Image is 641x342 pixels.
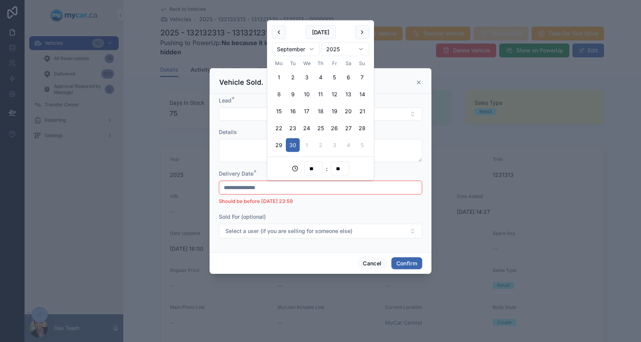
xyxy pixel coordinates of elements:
[300,70,314,84] button: Wednesday, 3 September 2025
[305,25,336,39] button: [DATE]
[327,104,341,118] button: Friday, 19 September 2025
[300,104,314,118] button: Wednesday, 17 September 2025
[219,170,253,177] span: Delivery Date
[355,87,369,101] button: Sunday, 14 September 2025
[358,257,386,270] button: Cancel
[272,87,286,101] button: Today, Monday, 8 September 2025
[272,138,286,152] button: Monday, 29 September 2025
[272,121,286,135] button: Monday, 22 September 2025
[219,97,232,104] span: Lead
[314,59,327,67] th: Thursday
[341,104,355,118] button: Saturday, 20 September 2025
[272,59,369,152] table: September 2025
[341,138,355,152] button: Saturday, 4 October 2025
[272,59,286,67] th: Monday
[327,70,341,84] button: Friday, 5 September 2025
[219,107,422,121] button: Select Button
[355,138,369,152] button: Sunday, 5 October 2025
[314,121,327,135] button: Thursday, 25 September 2025
[300,59,314,67] th: Wednesday
[314,104,327,118] button: Thursday, 18 September 2025
[286,70,300,84] button: Tuesday, 2 September 2025
[341,70,355,84] button: Saturday, 6 September 2025
[300,121,314,135] button: Wednesday, 24 September 2025
[391,257,422,270] button: Confirm
[327,59,341,67] th: Friday
[314,87,327,101] button: Thursday, 11 September 2025
[355,70,369,84] button: Sunday, 7 September 2025
[300,138,314,152] button: Wednesday, 1 October 2025
[341,59,355,67] th: Saturday
[272,104,286,118] button: Monday, 15 September 2025
[286,87,300,101] button: Tuesday, 9 September 2025
[341,121,355,135] button: Saturday, 27 September 2025
[219,129,237,135] span: Details
[219,198,422,205] li: Should be before [DATE] 23:59
[286,104,300,118] button: Tuesday, 16 September 2025
[219,224,422,238] button: Select Button
[314,138,327,152] button: Thursday, 2 October 2025
[355,59,369,67] th: Sunday
[327,138,341,152] button: Friday, 3 October 2025
[219,78,263,87] h3: Vehicle Sold.
[327,121,341,135] button: Friday, 26 September 2025
[355,121,369,135] button: Sunday, 28 September 2025
[300,87,314,101] button: Wednesday, 10 September 2025
[286,138,300,152] button: Tuesday, 30 September 2025, selected
[314,70,327,84] button: Thursday, 4 September 2025
[341,87,355,101] button: Saturday, 13 September 2025
[327,87,341,101] button: Friday, 12 September 2025
[286,59,300,67] th: Tuesday
[286,121,300,135] button: Tuesday, 23 September 2025
[219,213,266,220] span: Sold For (optional)
[272,70,286,84] button: Monday, 1 September 2025
[272,162,369,176] div: :
[355,104,369,118] button: Sunday, 21 September 2025
[225,227,352,235] span: Select a user (if you are selling for someone else)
